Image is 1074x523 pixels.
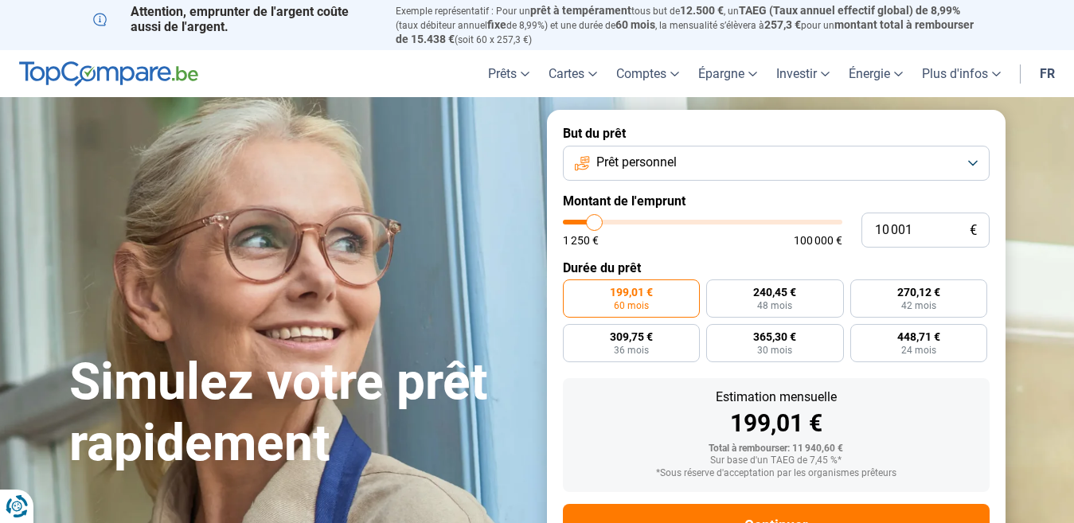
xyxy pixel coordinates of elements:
label: Durée du prêt [563,260,990,275]
div: Sur base d'un TAEG de 7,45 %* [576,455,977,466]
span: 257,3 € [764,18,801,31]
span: 448,71 € [897,331,940,342]
a: fr [1030,50,1064,97]
span: prêt à tempérament [530,4,631,17]
div: 199,01 € [576,412,977,435]
a: Comptes [607,50,689,97]
button: Prêt personnel [563,146,990,181]
span: 12.500 € [680,4,724,17]
label: But du prêt [563,126,990,141]
a: Investir [767,50,839,97]
div: *Sous réserve d'acceptation par les organismes prêteurs [576,468,977,479]
span: 240,45 € [753,287,796,298]
p: Attention, emprunter de l'argent coûte aussi de l'argent. [93,4,377,34]
a: Plus d'infos [912,50,1010,97]
span: 60 mois [614,301,649,310]
span: 42 mois [901,301,936,310]
span: 365,30 € [753,331,796,342]
div: Estimation mensuelle [576,391,977,404]
span: 48 mois [757,301,792,310]
span: 1 250 € [563,235,599,246]
span: Prêt personnel [596,154,677,171]
span: 24 mois [901,345,936,355]
span: 309,75 € [610,331,653,342]
span: € [970,224,977,237]
p: Exemple représentatif : Pour un tous but de , un (taux débiteur annuel de 8,99%) et une durée de ... [396,4,982,46]
a: Cartes [539,50,607,97]
a: Épargne [689,50,767,97]
label: Montant de l'emprunt [563,193,990,209]
a: Prêts [478,50,539,97]
span: 199,01 € [610,287,653,298]
h1: Simulez votre prêt rapidement [69,352,528,474]
span: 30 mois [757,345,792,355]
span: TAEG (Taux annuel effectif global) de 8,99% [739,4,960,17]
span: 36 mois [614,345,649,355]
span: 270,12 € [897,287,940,298]
span: montant total à rembourser de 15.438 € [396,18,974,45]
div: Total à rembourser: 11 940,60 € [576,443,977,455]
span: 100 000 € [794,235,842,246]
span: fixe [487,18,506,31]
img: TopCompare [19,61,198,87]
span: 60 mois [615,18,655,31]
a: Énergie [839,50,912,97]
